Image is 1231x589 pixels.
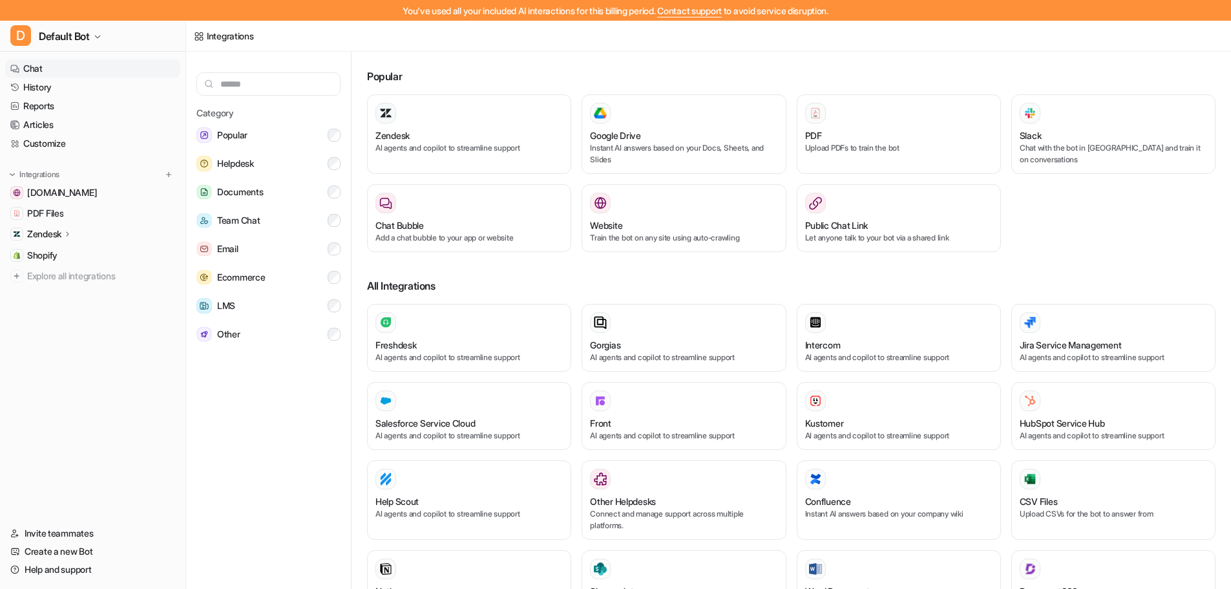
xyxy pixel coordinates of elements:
[196,156,212,171] img: Helpdesk
[1024,317,1036,328] img: Jira Service Management
[194,29,254,43] a: Integrations
[582,184,786,252] button: WebsiteWebsiteTrain the bot on any site using auto-crawling
[590,219,622,232] h3: Website
[590,129,641,142] h3: Google Drive
[805,495,851,508] h3: Confluence
[27,228,61,241] p: Zendesk
[809,394,822,407] img: Kustomer
[1020,338,1122,352] h3: Jira Service Management
[590,232,777,244] p: Train the bot on any site using auto-crawling
[375,142,563,154] p: AI agents and copilot to streamline support
[590,508,777,531] p: Connect and manage support across multiple platforms.
[217,213,260,228] span: Team Chat
[5,524,180,542] a: Invite teammates
[13,209,21,217] img: PDF Files
[367,382,571,450] button: Salesforce Service Cloud Salesforce Service CloudAI agents and copilot to streamline support
[379,562,392,575] img: Notion
[582,460,786,540] button: Other HelpdesksOther HelpdesksConnect and manage support across multiple platforms.
[797,184,1001,252] button: Public Chat LinkLet anyone talk to your bot via a shared link
[582,94,786,174] button: Google DriveGoogle DriveInstant AI answers based on your Docs, Sheets, and Slides
[657,5,722,16] span: Contact support
[5,116,180,134] a: Articles
[367,460,571,540] button: Help ScoutHelp ScoutAI agents and copilot to streamline support
[196,327,212,342] img: Other
[1020,129,1042,142] h3: Slack
[196,208,341,233] button: Team ChatTeam Chat
[196,213,212,228] img: Team Chat
[217,270,265,285] span: Ecommerce
[1020,416,1105,430] h3: HubSpot Service Hub
[196,270,212,285] img: Ecommerce
[196,293,341,319] button: LMSLMS
[196,106,341,120] h5: Category
[196,298,212,314] img: LMS
[5,168,63,181] button: Integrations
[5,542,180,561] a: Create a new Bot
[27,207,63,220] span: PDF Files
[594,394,607,407] img: Front
[367,278,1215,294] h3: All Integrations
[13,189,21,197] img: wovenwood.co.uk
[196,122,341,148] button: PopularPopular
[39,27,90,45] span: Default Bot
[1024,105,1036,120] img: Slack
[1024,562,1036,575] img: Document360
[805,232,993,244] p: Let anyone talk to your bot via a shared link
[797,304,1001,372] button: IntercomAI agents and copilot to streamline support
[1024,473,1036,486] img: CSV Files
[217,298,235,314] span: LMS
[196,321,341,347] button: OtherOther
[217,241,238,257] span: Email
[805,338,841,352] h3: Intercom
[375,338,416,352] h3: Freshdesk
[27,266,175,286] span: Explore all integrations
[379,473,392,486] img: Help Scout
[590,416,611,430] h3: Front
[594,107,607,119] img: Google Drive
[1020,352,1207,363] p: AI agents and copilot to streamline support
[19,169,59,180] p: Integrations
[809,107,822,119] img: PDF
[797,460,1001,540] button: ConfluenceConfluenceInstant AI answers based on your company wiki
[809,473,822,486] img: Confluence
[217,127,247,143] span: Popular
[590,142,777,166] p: Instant AI answers based on your Docs, Sheets, and Slides
[5,246,180,264] a: ShopifyShopify
[805,142,993,154] p: Upload PDFs to train the bot
[196,264,341,290] button: EcommerceEcommerce
[375,219,424,232] h3: Chat Bubble
[582,382,786,450] button: FrontFrontAI agents and copilot to streamline support
[5,561,180,579] a: Help and support
[1020,142,1207,166] p: Chat with the bot in [GEOGRAPHIC_DATA] and train it on conversations
[367,69,1215,84] h3: Popular
[805,430,993,442] p: AI agents and copilot to streamline support
[5,204,180,222] a: PDF FilesPDF Files
[375,416,475,430] h3: Salesforce Service Cloud
[5,78,180,96] a: History
[196,179,341,205] button: DocumentsDocuments
[367,304,571,372] button: FreshdeskAI agents and copilot to streamline support
[375,232,563,244] p: Add a chat bubble to your app or website
[10,270,23,283] img: explore all integrations
[375,129,410,142] h3: Zendesk
[1011,304,1215,372] button: Jira Service ManagementJira Service ManagementAI agents and copilot to streamline support
[5,134,180,153] a: Customize
[590,338,620,352] h3: Gorgias
[594,473,607,486] img: Other Helpdesks
[805,129,822,142] h3: PDF
[594,197,607,209] img: Website
[367,184,571,252] button: Chat BubbleAdd a chat bubble to your app or website
[217,327,240,342] span: Other
[375,352,563,363] p: AI agents and copilot to streamline support
[1011,460,1215,540] button: CSV FilesCSV FilesUpload CSVs for the bot to answer from
[375,508,563,520] p: AI agents and copilot to streamline support
[809,563,822,575] img: Word Documents
[1020,495,1057,508] h3: CSV Files
[196,151,341,177] button: HelpdeskHelpdesk
[5,59,180,78] a: Chat
[13,230,21,238] img: Zendesk
[5,184,180,202] a: wovenwood.co.uk[DOMAIN_NAME]
[1011,382,1215,450] button: HubSpot Service HubHubSpot Service HubAI agents and copilot to streamline support
[27,249,58,262] span: Shopify
[1020,430,1207,442] p: AI agents and copilot to streamline support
